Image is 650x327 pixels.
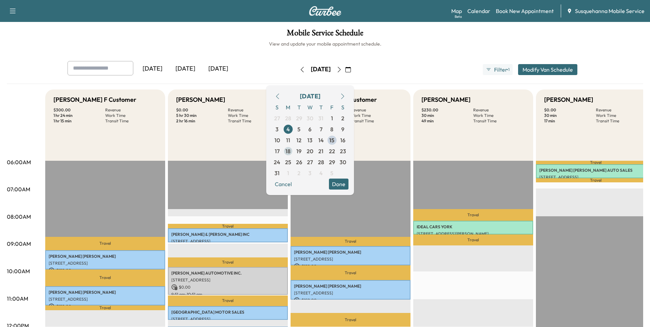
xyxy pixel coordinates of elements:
[351,118,402,124] p: Transit Time
[105,107,157,113] p: Revenue
[49,254,162,259] p: [PERSON_NAME] [PERSON_NAME]
[49,303,162,310] p: $ 150.00
[171,277,284,283] p: [STREET_ADDRESS]
[318,114,323,122] span: 31
[176,107,228,113] p: $ 0.00
[297,125,301,133] span: 5
[171,284,284,290] p: $ 0.00
[171,239,284,244] p: [STREET_ADDRESS]
[596,107,648,113] p: Revenue
[340,147,346,155] span: 23
[455,14,462,19] div: Beta
[341,114,344,122] span: 2
[285,114,291,122] span: 28
[294,283,407,289] p: [PERSON_NAME] [PERSON_NAME]
[294,263,407,269] p: $ 150.00
[171,292,284,297] p: 9:51 am - 10:51 am
[338,102,348,113] span: S
[417,224,530,230] p: IDEAL CARS YORK
[169,61,202,77] div: [DATE]
[286,125,290,133] span: 4
[307,114,313,122] span: 30
[294,250,407,255] p: [PERSON_NAME] [PERSON_NAME]
[319,169,323,177] span: 4
[308,169,311,177] span: 3
[496,7,554,15] a: Book New Appointment
[168,295,288,306] p: Travel
[49,261,162,266] p: [STREET_ADDRESS]
[296,147,302,155] span: 19
[596,118,648,124] p: Transit Time
[308,125,311,133] span: 6
[473,113,525,118] p: Work Time
[7,213,31,221] p: 08:00AM
[105,113,157,118] p: Work Time
[291,265,410,280] p: Travel
[291,237,410,246] p: Travel
[7,185,30,193] p: 07:00AM
[171,310,284,315] p: [GEOGRAPHIC_DATA] MOTOR SALES
[176,113,228,118] p: 5 hr 30 min
[508,67,510,72] span: 1
[330,169,333,177] span: 5
[341,125,344,133] span: 9
[544,107,596,113] p: $ 0.00
[329,158,335,166] span: 29
[318,158,324,166] span: 28
[294,256,407,262] p: [STREET_ADDRESS]
[7,29,643,40] h1: Mobile Service Schedule
[351,107,402,113] p: Revenue
[274,158,280,166] span: 24
[45,269,165,286] p: Travel
[318,147,323,155] span: 21
[421,113,473,118] p: 30 min
[45,305,165,310] p: Travel
[285,158,291,166] span: 25
[494,65,506,74] span: Filter
[506,68,508,71] span: ●
[330,125,333,133] span: 8
[467,7,490,15] a: Calendar
[171,232,284,237] p: [PERSON_NAME] & [PERSON_NAME] INC
[329,147,335,155] span: 22
[49,267,162,274] p: $ 150.00
[483,64,512,75] button: Filter●1
[413,209,533,221] p: Travel
[7,294,28,303] p: 11:00AM
[307,136,312,144] span: 13
[228,107,280,113] p: Revenue
[287,169,289,177] span: 1
[7,240,31,248] p: 09:00AM
[320,125,322,133] span: 7
[297,169,301,177] span: 2
[417,231,530,237] p: [STREET_ADDRESS][PERSON_NAME]
[340,158,346,166] span: 30
[307,147,313,155] span: 20
[296,136,302,144] span: 12
[294,297,407,303] p: $ 150.00
[331,114,333,122] span: 1
[274,114,280,122] span: 27
[49,290,162,295] p: [PERSON_NAME] [PERSON_NAME]
[283,102,294,113] span: M
[272,102,283,113] span: S
[309,6,342,16] img: Curbee Logo
[176,118,228,124] p: 2 hr 16 min
[168,224,288,228] p: Travel
[329,136,334,144] span: 15
[53,118,105,124] p: 1 hr 15 min
[45,237,165,250] p: Travel
[275,147,280,155] span: 17
[286,136,290,144] span: 11
[53,113,105,118] p: 1 hr 24 min
[291,313,410,327] p: Travel
[274,169,280,177] span: 31
[451,7,462,15] a: MapBeta
[294,290,407,296] p: [STREET_ADDRESS]
[575,7,645,15] span: Susquehanna Mobile Service
[53,107,105,113] p: $ 300.00
[316,102,327,113] span: T
[7,40,643,47] h6: View and update your mobile appointment schedule.
[228,118,280,124] p: Transit Time
[202,61,235,77] div: [DATE]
